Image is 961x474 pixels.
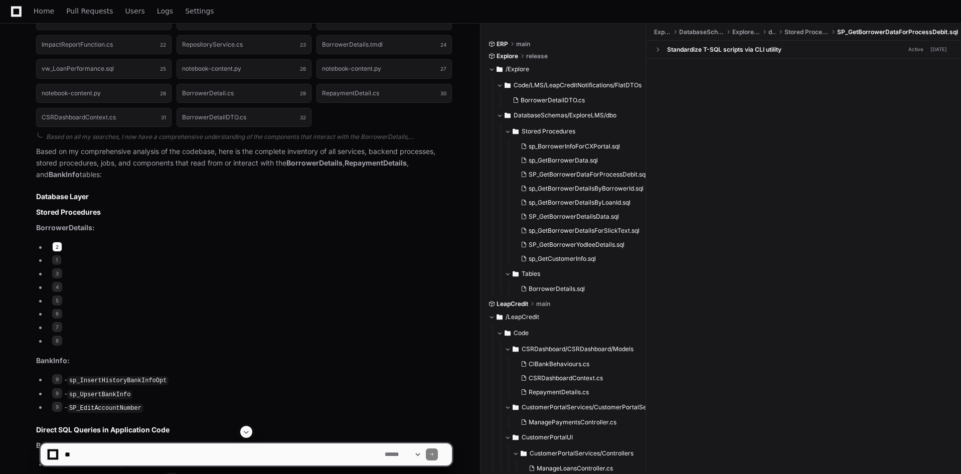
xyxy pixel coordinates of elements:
span: 22 [160,41,166,49]
h1: vw_LoanPerformance.sql [42,66,114,72]
button: CSRDashboardContext.cs31 [36,108,172,127]
span: Explore [497,52,518,60]
span: SP_GetBorrowerDataForProcessDebit.sql [529,171,647,179]
div: [DATE] [930,46,947,53]
h1: BorrowerDetailDTO.cs [182,114,246,120]
div: Based on all my searches, I now have a comprehensive understanding of the components that interac... [46,133,452,141]
span: CSRDashboard/CSRDashboard/Models [522,345,633,353]
span: Stored Procedures [522,127,575,135]
span: DatabaseSchemas [679,28,724,36]
span: dbo [768,28,776,36]
h1: CSRDashboardContext.cs [42,114,116,120]
span: 9 [52,374,62,384]
span: 2 [52,242,62,252]
span: CustomerPortalServices/CustomerPortalServices/Controllers [522,403,655,411]
span: /Explore [506,65,529,73]
button: RepositoryService.cs23 [177,35,312,54]
span: ClBankBehaviours.cs [529,360,589,368]
span: 3 [52,268,62,278]
button: sp_GetBorrowerDetailsByBorrowerId.sql [517,182,647,196]
p: Based on my comprehensive analysis of the codebase, here is the complete inventory of all service... [36,146,452,180]
button: CustomerPortalServices/CustomerPortalServices/Controllers [505,399,655,415]
span: sp_GetBorrowerData.sql [529,156,598,165]
button: RepaymentDetails.cs [517,385,649,399]
button: BorrowerDetails.sql [517,282,647,296]
h1: notebook-content.py [322,66,381,72]
button: sp_BorrowerInfoForCXPortal.sql [517,139,647,153]
span: Explore [654,28,671,36]
code: SP_EditAccountNumber [67,404,143,413]
span: 1 [52,255,61,265]
span: 4 [52,282,62,292]
span: 28 [160,89,166,97]
span: CSRDashboardContext.cs [529,374,603,382]
span: BorrowerDetails.sql [529,285,585,293]
span: sp_GetCustomerInfo.sql [529,255,596,263]
button: notebook-content.py26 [177,59,312,78]
svg: Directory [513,125,519,137]
div: Standardize T-SQL scripts via CLI utility [667,46,781,54]
button: Code/LMS/LeapCreditNotifications/FlatDTOs [497,77,647,93]
span: Code [514,329,529,337]
h3: Direct SQL Queries in Application Code [36,425,452,435]
span: 9 [52,402,62,412]
span: /LeapCredit [506,313,539,321]
button: sp_GetBorrowerDetailsByLoanId.sql [517,196,647,210]
span: ERP [497,40,508,48]
span: sp_GetBorrowerDetailsByLoanId.sql [529,199,630,207]
button: sp_GetBorrowerData.sql [517,153,647,168]
h1: notebook-content.py [182,66,241,72]
span: Pull Requests [66,8,113,14]
span: 5 [52,295,62,305]
button: BorrowerDetails.tmdl24 [316,35,452,54]
button: /LeapCredit [489,309,638,325]
button: ImpactReportFunction.cs22 [36,35,172,54]
span: 25 [160,65,166,73]
span: Logs [157,8,173,14]
svg: Directory [505,109,511,121]
span: 24 [440,41,446,49]
span: Tables [522,270,540,278]
span: main [536,300,550,308]
button: DatabaseSchemas/ExploreLMS/dbo [497,107,647,123]
button: Tables [505,266,653,282]
li: - [47,388,452,400]
button: CSRDashboard/CSRDashboard/Models [505,341,655,357]
h1: RepositoryService.cs [182,42,243,48]
button: CSRDashboardContext.cs [517,371,649,385]
code: sp_InsertHistoryBankInfoOpt [67,376,169,385]
svg: Directory [505,327,511,339]
span: 6 [52,309,62,319]
button: BorrowerDetail.cs29 [177,84,312,103]
span: 7 [52,322,62,332]
button: notebook-content.py28 [36,84,172,103]
strong: RepaymentDetails [345,159,407,167]
span: LeapCredit [497,300,528,308]
span: 32 [300,113,306,121]
span: 9 [52,388,62,398]
button: ManagePaymentsController.cs [517,415,649,429]
span: 31 [161,113,166,121]
span: SP_GetBorrowerDataForProcessDebit.sql [837,28,958,36]
strong: BankInfo: [36,356,70,365]
h1: ImpactReportFunction.cs [42,42,113,48]
strong: BorrowerDetails: [36,223,95,232]
h1: BorrowerDetails.tmdl [322,42,383,48]
button: sp_GetBorrowerDetailsForSlickText.sql [517,224,647,238]
svg: Directory [513,268,519,280]
span: BorrowerDetailDTO.cs [521,96,585,104]
h1: notebook-content.py [42,90,101,96]
span: 27 [440,65,446,73]
span: 23 [300,41,306,49]
svg: Directory [513,343,519,355]
span: 30 [440,89,446,97]
svg: Directory [497,63,503,75]
svg: Directory [513,401,519,413]
button: notebook-content.py27 [316,59,452,78]
span: ExploreLMS [732,28,760,36]
button: vw_LoanPerformance.sql25 [36,59,172,78]
strong: BorrowerDetails [286,159,343,167]
h1: BorrowerDetail.cs [182,90,234,96]
code: sp_UpsertBankInfo [67,390,132,399]
span: main [516,40,530,48]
